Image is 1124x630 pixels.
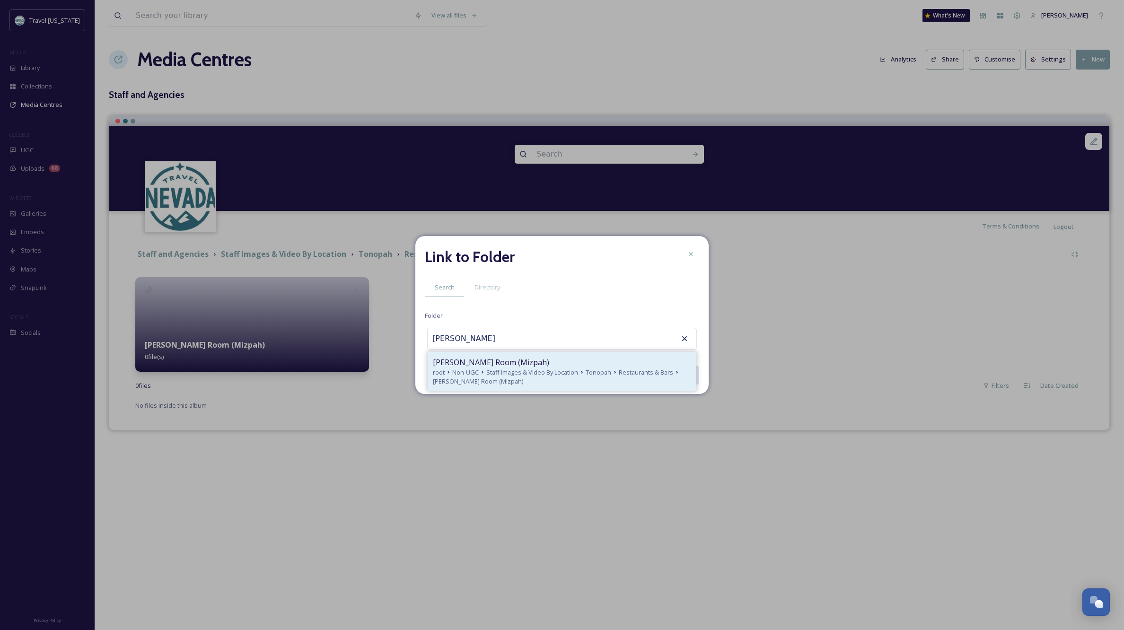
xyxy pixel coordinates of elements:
[425,311,443,320] span: Folder
[425,245,515,268] h2: Link to Folder
[474,283,500,292] span: Directory
[433,357,549,368] span: [PERSON_NAME] Room (Mizpah)
[1082,588,1110,616] button: Open Chat
[435,283,455,292] span: Search
[619,368,673,377] span: Restaurants & Bars
[486,368,578,377] span: Staff Images & Video By Location
[586,368,611,377] span: Tonopah
[452,368,479,377] span: Non-UGC
[433,368,445,377] span: root
[428,328,532,349] input: Search for a folder
[433,377,523,386] span: [PERSON_NAME] Room (Mizpah)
